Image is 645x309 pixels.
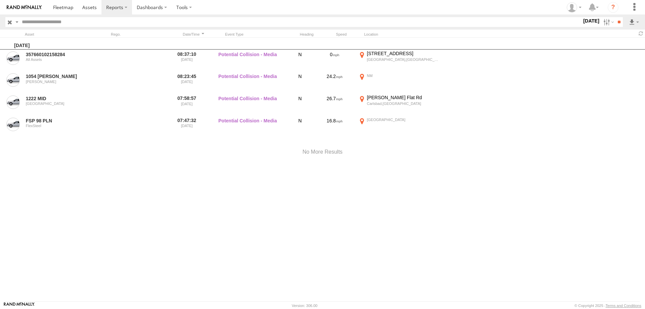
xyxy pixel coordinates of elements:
[26,118,91,124] a: FSP 98 PLN
[26,124,91,128] div: FlexSteel
[218,50,286,71] label: Potential Collision - Media
[574,304,641,308] div: © Copyright 2025 -
[218,73,286,93] label: Potential Collision - Media
[314,50,355,71] div: 0
[174,50,200,71] label: 08:37:10 [DATE]
[288,50,312,71] div: N
[288,94,312,115] div: N
[26,73,91,79] a: 1054 [PERSON_NAME]
[218,94,286,115] label: Potential Collision - Media
[174,94,200,115] label: 07:58:57 [DATE]
[367,50,440,56] div: [STREET_ADDRESS]
[628,17,640,27] label: Export results as...
[582,17,601,25] label: [DATE]
[314,117,355,138] div: 16.8
[181,32,206,37] div: Click to Sort
[314,94,355,115] div: 26.7
[26,80,91,84] div: [PERSON_NAME]
[7,5,42,10] img: rand-logo.svg
[357,117,441,138] label: Click to View Event Location
[26,51,91,57] a: 357660102158284
[357,73,441,93] label: Click to View Event Location
[357,50,441,71] label: Click to View Event Location
[292,304,317,308] div: Version: 306.00
[26,95,91,102] a: 1222 MID
[218,117,286,138] label: Potential Collision - Media
[14,17,19,27] label: Search Query
[314,73,355,93] div: 24.2
[357,94,441,115] label: Click to View Event Location
[367,57,440,62] div: [GEOGRAPHIC_DATA],[GEOGRAPHIC_DATA]
[26,57,91,62] div: All Assets
[26,102,91,106] div: [GEOGRAPHIC_DATA]
[601,17,615,27] label: Search Filter Options
[288,73,312,93] div: N
[564,2,584,12] div: Randy Yohe
[367,94,440,101] div: [PERSON_NAME] Flat Rd
[4,302,35,309] a: Visit our Website
[637,30,645,37] span: Refresh
[367,117,440,122] div: [GEOGRAPHIC_DATA]
[288,117,312,138] div: N
[606,304,641,308] a: Terms and Conditions
[367,73,440,78] div: NM
[367,101,440,106] div: Carlsbad,[GEOGRAPHIC_DATA]
[174,73,200,93] label: 08:23:45 [DATE]
[174,117,200,138] label: 07:47:32 [DATE]
[608,2,618,13] i: ?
